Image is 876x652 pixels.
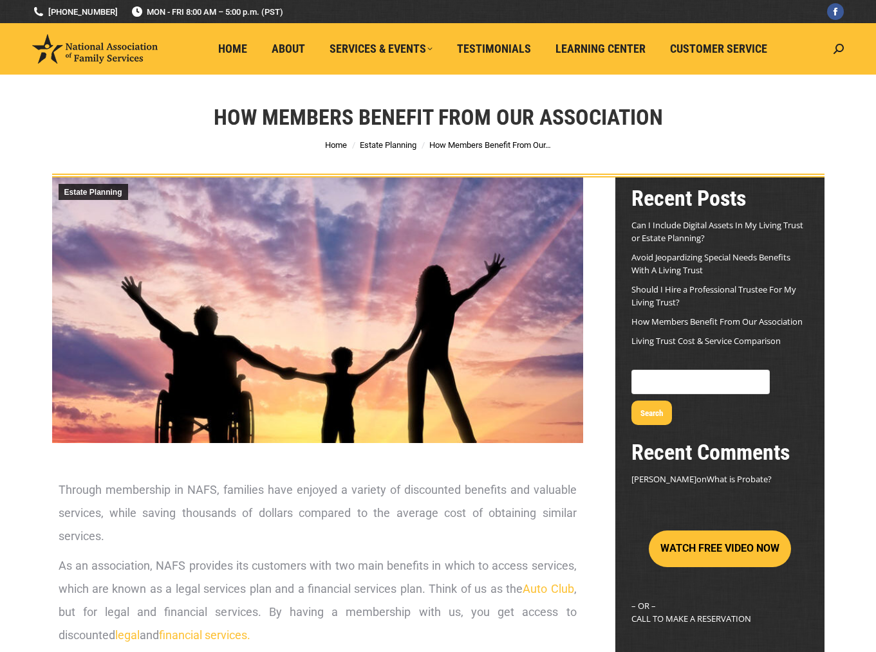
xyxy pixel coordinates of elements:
img: Member-Benefits-blog-header-image [52,177,583,443]
h2: Recent Comments [631,438,808,466]
h2: Recent Posts [631,184,808,212]
footer: on [631,473,808,485]
a: Customer Service [661,37,776,61]
span: Learning Center [555,42,646,56]
span: Services & Events [330,42,433,56]
a: Estate Planning [360,140,416,150]
span: MON - FRI 8:00 AM – 5:00 p.m. (PST) [131,6,283,18]
a: What is Probate? [707,473,772,485]
a: Avoid Jeopardizing Special Needs Benefits With A Living Trust [631,251,790,276]
a: Home [209,37,256,61]
h1: How Members Benefit From Our Association [214,103,663,131]
a: Testimonials [448,37,540,61]
img: National Association of Family Services [32,34,158,64]
a: WATCH FREE VIDEO NOW [649,543,791,554]
a: financial services. [159,628,250,642]
p: – OR – CALL TO MAKE A RESERVATION [631,599,808,625]
span: Testimonials [457,42,531,56]
a: Estate Planning [59,184,128,200]
a: Living Trust Cost & Service Comparison [631,335,781,347]
span: Customer Service [670,42,767,56]
button: WATCH FREE VIDEO NOW [649,530,791,567]
a: Should I Hire a Professional Trustee For My Living Trust? [631,284,796,308]
span: Through membership in NAFS, families have enjoyed a variety of discounted benefits and valuable s... [59,483,577,543]
a: Auto Club [523,582,573,595]
a: Can I Include Digital Assets In My Living Trust or Estate Planning? [631,219,803,244]
span: As an association, NAFS provides its customers with two main benefits in which to access services... [59,559,577,642]
span: How Members Benefit From Our… [429,140,551,150]
span: Home [218,42,247,56]
a: legal [115,628,140,642]
a: Home [325,140,347,150]
a: About [263,37,314,61]
a: How Members Benefit From Our Association [631,316,803,327]
a: Learning Center [546,37,655,61]
button: Search [631,401,672,425]
a: Facebook page opens in new window [827,3,844,20]
span: [PERSON_NAME] [631,473,696,485]
a: [PHONE_NUMBER] [32,6,118,18]
span: About [272,42,305,56]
